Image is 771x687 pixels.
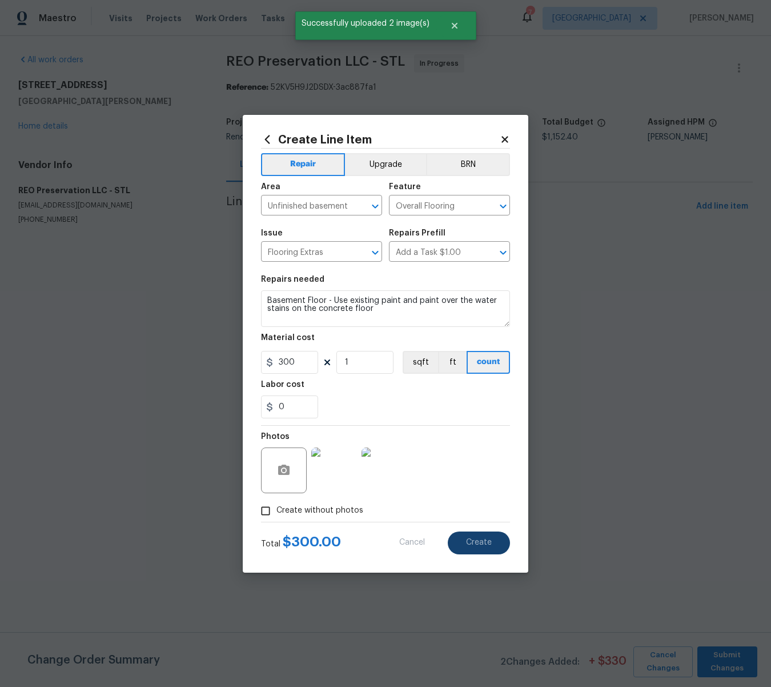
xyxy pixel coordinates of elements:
[367,245,383,261] button: Open
[389,229,445,237] h5: Repairs Prefill
[283,535,341,549] span: $ 300.00
[261,381,304,389] h5: Labor cost
[466,538,492,547] span: Create
[438,351,467,374] button: ft
[276,505,363,517] span: Create without photos
[261,433,290,441] h5: Photos
[448,532,510,554] button: Create
[261,536,341,550] div: Total
[381,532,443,554] button: Cancel
[295,11,436,35] span: Successfully uploaded 2 image(s)
[261,229,283,237] h5: Issue
[261,275,324,283] h5: Repairs needed
[367,198,383,214] button: Open
[261,290,510,327] textarea: Basement Floor - Use existing paint and paint over the water stains on the concrete floor
[261,153,345,176] button: Repair
[261,334,315,342] h5: Material cost
[436,14,473,37] button: Close
[261,183,280,191] h5: Area
[426,153,510,176] button: BRN
[495,198,511,214] button: Open
[467,351,510,374] button: count
[389,183,421,191] h5: Feature
[495,245,511,261] button: Open
[399,538,425,547] span: Cancel
[403,351,438,374] button: sqft
[345,153,427,176] button: Upgrade
[261,133,500,146] h2: Create Line Item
